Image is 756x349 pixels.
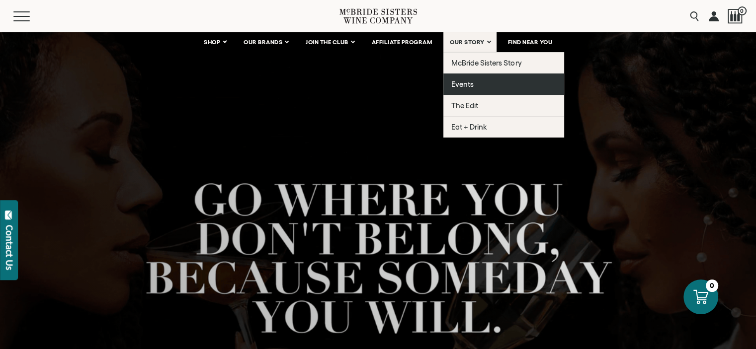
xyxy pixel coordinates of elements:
button: Mobile Menu Trigger [13,11,49,21]
span: AFFILIATE PROGRAM [372,39,432,46]
a: OUR BRANDS [237,32,294,52]
div: 0 [706,279,718,292]
a: The Edit [443,95,564,116]
a: McBride Sisters Story [443,52,564,73]
span: FIND NEAR YOU [508,39,553,46]
span: OUR STORY [450,39,485,46]
span: The Edit [451,101,478,110]
span: McBride Sisters Story [451,59,521,67]
span: JOIN THE CLUB [306,39,348,46]
a: FIND NEAR YOU [502,32,559,52]
a: Events [443,73,564,95]
span: 0 [738,6,747,15]
a: SHOP [197,32,232,52]
a: AFFILIATE PROGRAM [365,32,439,52]
span: Eat + Drink [451,123,487,131]
span: Events [451,80,474,88]
span: OUR BRANDS [244,39,282,46]
span: SHOP [204,39,221,46]
a: JOIN THE CLUB [299,32,360,52]
div: Contact Us [4,225,14,270]
a: Eat + Drink [443,116,564,138]
a: OUR STORY [443,32,497,52]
